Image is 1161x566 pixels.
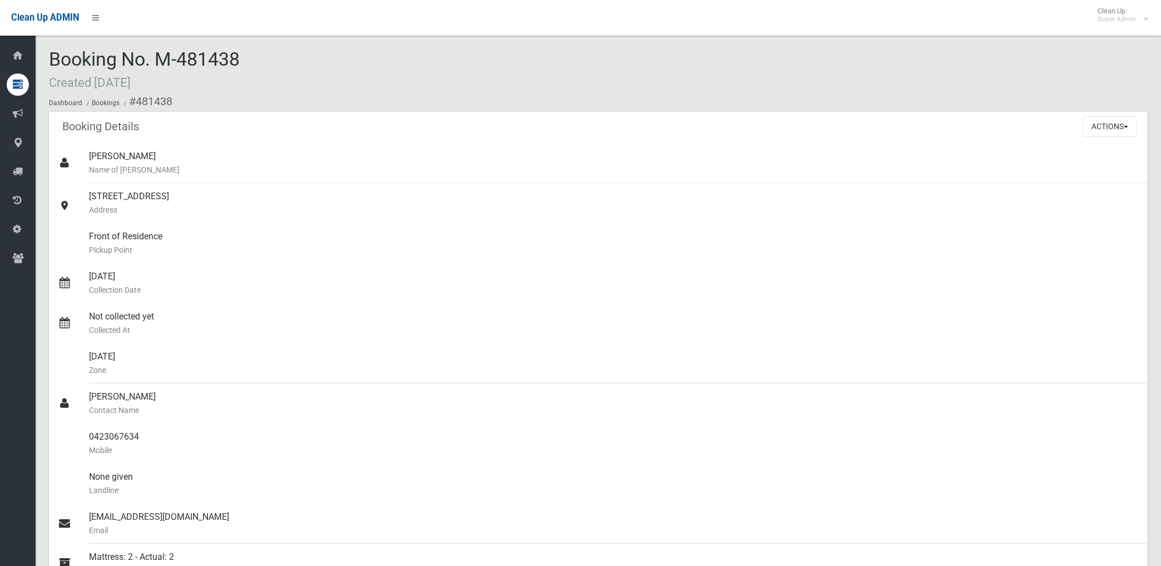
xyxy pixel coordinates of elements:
small: Created [DATE] [49,75,131,90]
header: Booking Details [49,116,152,137]
small: Name of [PERSON_NAME] [89,163,1139,176]
div: [EMAIL_ADDRESS][DOMAIN_NAME] [89,504,1139,544]
div: [PERSON_NAME] [89,143,1139,183]
li: #481438 [121,91,172,112]
small: Collected At [89,323,1139,337]
div: Not collected yet [89,303,1139,343]
small: Collection Date [89,283,1139,297]
span: Clean Up ADMIN [11,12,79,23]
div: 0423067634 [89,424,1139,464]
small: Landline [89,484,1139,497]
a: Bookings [92,99,120,107]
small: Zone [89,363,1139,377]
button: Actions [1083,116,1137,137]
span: Booking No. M-481438 [49,48,240,91]
a: [EMAIL_ADDRESS][DOMAIN_NAME]Email [49,504,1148,544]
div: [DATE] [89,263,1139,303]
small: Pickup Point [89,243,1139,257]
div: Front of Residence [89,223,1139,263]
div: [PERSON_NAME] [89,383,1139,424]
a: Dashboard [49,99,82,107]
div: [DATE] [89,343,1139,383]
div: None given [89,464,1139,504]
small: Super Admin [1098,15,1136,23]
span: Clean Up [1092,7,1147,23]
div: [STREET_ADDRESS] [89,183,1139,223]
small: Contact Name [89,403,1139,417]
small: Address [89,203,1139,216]
small: Mobile [89,444,1139,457]
small: Email [89,524,1139,537]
